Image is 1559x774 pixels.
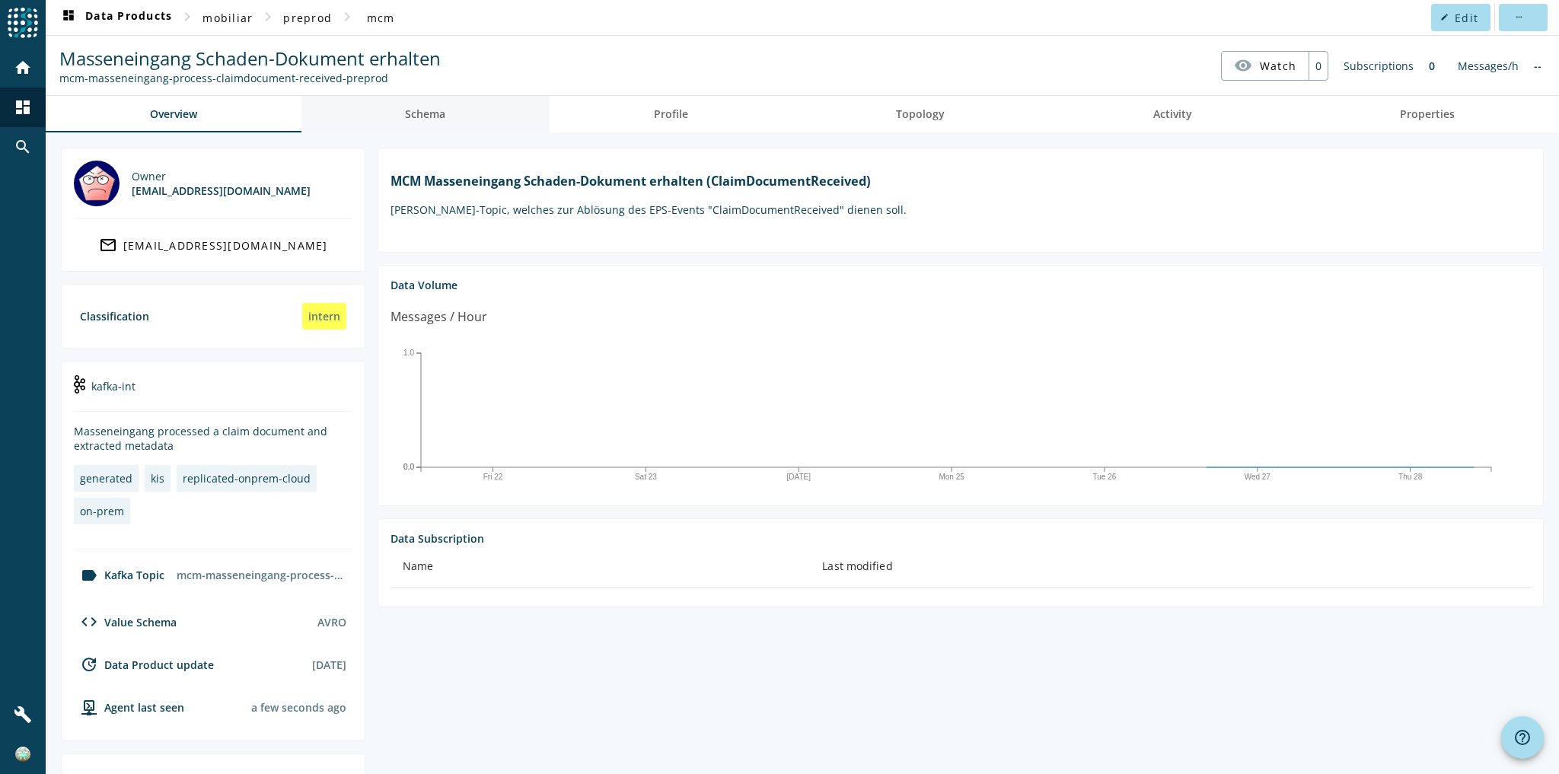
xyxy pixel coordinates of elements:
[391,202,1531,217] p: [PERSON_NAME]-Topic, welches zur Ablösung des EPS-Events "ClaimDocumentReceived" dienen soll.
[74,613,177,631] div: Value Schema
[1514,13,1522,21] mat-icon: more_horiz
[80,471,132,486] div: generated
[1431,4,1490,31] button: Edit
[80,566,98,584] mat-icon: label
[151,471,164,486] div: kis
[1309,52,1328,80] div: 0
[59,8,172,27] span: Data Products
[178,8,196,26] mat-icon: chevron_right
[939,473,964,481] text: Mon 25
[1336,51,1421,81] div: Subscriptions
[150,109,197,119] span: Overview
[277,4,338,31] button: preprod
[202,11,253,25] span: mobiliar
[810,546,1531,588] th: Last modified
[391,307,487,326] div: Messages / Hour
[635,473,657,481] text: Sat 23
[1222,52,1309,79] button: Watch
[80,655,98,674] mat-icon: update
[1450,51,1526,81] div: Messages/h
[283,11,332,25] span: preprod
[74,698,184,716] div: agent-env-preprod
[74,375,85,393] img: kafka-int
[80,613,98,631] mat-icon: code
[1400,109,1455,119] span: Properties
[74,424,352,453] div: Masseneingang processed a claim document and extracted metadata
[14,98,32,116] mat-icon: dashboard
[74,655,214,674] div: Data Product update
[1526,51,1549,81] div: No information
[1260,53,1296,79] span: Watch
[80,504,124,518] div: on-prem
[405,109,445,119] span: Schema
[132,169,311,183] div: Owner
[391,278,1531,292] div: Data Volume
[1513,728,1532,747] mat-icon: help_outline
[15,747,30,762] img: c5efd522b9e2345ba31424202ff1fd10
[59,8,78,27] mat-icon: dashboard
[251,700,346,715] div: Agents typically reports every 15min to 1h
[74,566,164,584] div: Kafka Topic
[338,8,356,26] mat-icon: chevron_right
[74,161,120,206] img: mbx_301492@mobi.ch
[99,236,117,254] mat-icon: mail_outline
[123,238,328,253] div: [EMAIL_ADDRESS][DOMAIN_NAME]
[74,231,352,259] a: [EMAIL_ADDRESS][DOMAIN_NAME]
[59,46,441,71] span: Masseneingang Schaden-Dokument erhalten
[403,463,414,471] text: 0.0
[302,303,346,330] div: intern
[1093,473,1117,481] text: Tue 26
[1398,473,1423,481] text: Thu 28
[1455,11,1478,25] span: Edit
[196,4,259,31] button: mobiliar
[259,8,277,26] mat-icon: chevron_right
[391,531,1531,546] div: Data Subscription
[367,11,395,25] span: mcm
[1234,56,1252,75] mat-icon: visibility
[317,615,346,629] div: AVRO
[356,4,405,31] button: mcm
[8,8,38,38] img: spoud-logo.svg
[14,138,32,156] mat-icon: search
[80,309,149,323] div: Classification
[132,183,311,198] div: [EMAIL_ADDRESS][DOMAIN_NAME]
[171,562,352,588] div: mcm-masseneingang-process-claimdocument-received-preprod
[654,109,688,119] span: Profile
[312,658,346,672] div: [DATE]
[74,374,352,412] div: kafka-int
[14,706,32,724] mat-icon: build
[483,473,503,481] text: Fri 22
[786,473,811,481] text: [DATE]
[1421,51,1443,81] div: 0
[59,71,441,85] div: Kafka Topic: mcm-masseneingang-process-claimdocument-received-preprod
[1245,473,1271,481] text: Wed 27
[1153,109,1192,119] span: Activity
[391,173,1531,190] h1: MCM Masseneingang Schaden-Dokument erhalten (ClaimDocumentReceived)
[183,471,311,486] div: replicated-onprem-cloud
[896,109,945,119] span: Topology
[53,4,178,31] button: Data Products
[403,349,414,357] text: 1.0
[391,546,810,588] th: Name
[14,59,32,77] mat-icon: home
[1440,13,1449,21] mat-icon: edit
